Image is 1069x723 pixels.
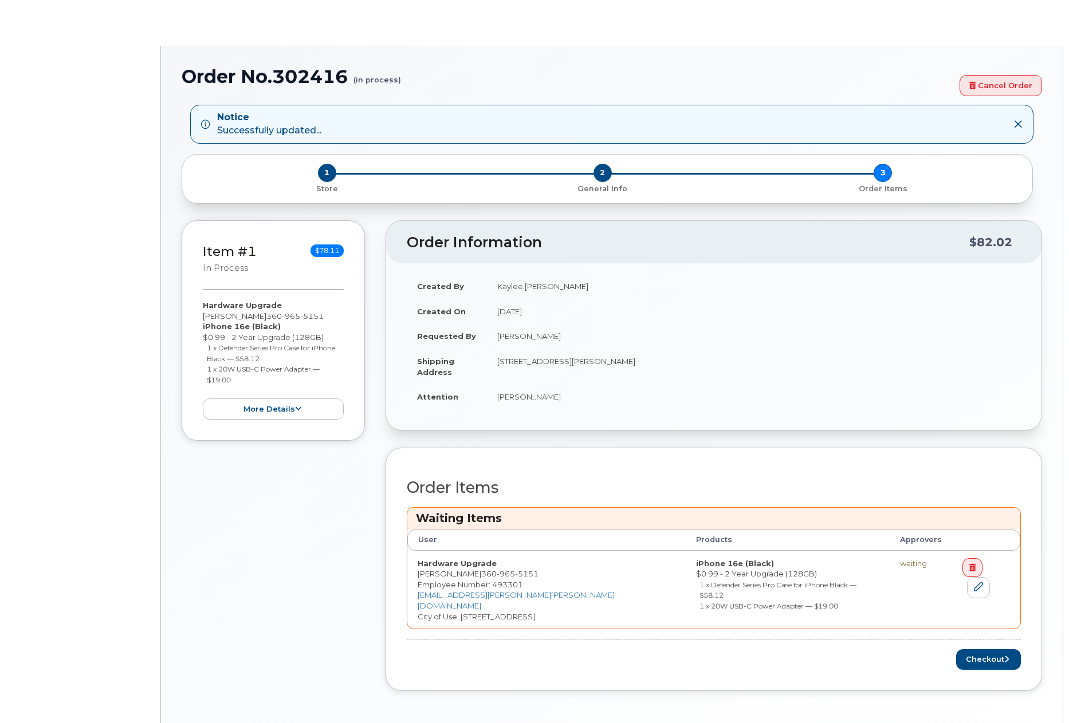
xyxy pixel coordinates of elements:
div: Successfully updated... [217,111,321,137]
th: Products [686,530,890,550]
a: 2 General Info [462,182,742,194]
td: Kaylee.[PERSON_NAME] [487,274,1021,299]
span: $78.11 [311,244,344,257]
span: 965 [282,311,300,321]
small: in process [203,263,248,273]
button: more details [203,398,344,420]
td: [STREET_ADDRESS][PERSON_NAME] [487,349,1021,384]
h3: Waiting Items [416,511,1012,526]
small: 1 x Defender Series Pro Case for iPhone Black — $58.12 [699,580,856,600]
td: $0.99 - 2 Year Upgrade (128GB) [686,551,890,629]
a: 1 Store [191,182,462,194]
strong: iPhone 16e (Black) [696,559,774,568]
button: Checkout [956,649,1021,670]
strong: Attention [417,392,458,401]
strong: Requested By [417,331,476,341]
a: Cancel Order [960,75,1042,96]
td: [PERSON_NAME] [487,384,1021,409]
span: 1 [318,164,336,182]
td: [PERSON_NAME] City of Use: [STREET_ADDRESS] [407,551,686,629]
small: 1 x Defender Series Pro Case for iPhone Black — $58.12 [207,343,335,363]
th: Approvers [890,530,952,550]
th: User [407,530,686,550]
span: 5151 [300,311,324,321]
h2: Order Information [407,235,969,251]
strong: Created By [417,282,464,291]
small: 1 x 20W USB-C Power Adapter — $19.00 [207,365,320,384]
span: 360 [481,569,539,578]
a: [EMAIL_ADDRESS][PERSON_NAME][PERSON_NAME][DOMAIN_NAME] [418,590,615,610]
td: [DATE] [487,299,1021,324]
span: 5151 [515,569,539,578]
a: Item #1 [203,243,257,259]
small: (in process) [353,66,401,84]
p: Store [196,184,458,194]
strong: Created On [417,307,466,316]
strong: Notice [217,111,321,124]
td: [PERSON_NAME] [487,323,1021,349]
h2: Order Items [407,479,1021,496]
strong: Hardware Upgrade [418,559,497,568]
small: 1 x 20W USB-C Power Adapter — $19.00 [699,602,838,610]
p: General Info [467,184,738,194]
strong: Hardware Upgrade [203,301,282,310]
span: 965 [497,569,515,578]
strong: iPhone 16e (Black) [203,322,281,331]
div: [PERSON_NAME] $0.99 - 2 Year Upgrade (128GB) [203,300,344,420]
span: 2 [594,164,612,182]
span: Employee Number: 493301 [418,580,523,589]
div: waiting [900,558,942,569]
span: 360 [266,311,324,321]
strong: Shipping Address [417,357,454,377]
div: $82.02 [969,231,1012,253]
h1: Order No.302416 [182,66,954,86]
